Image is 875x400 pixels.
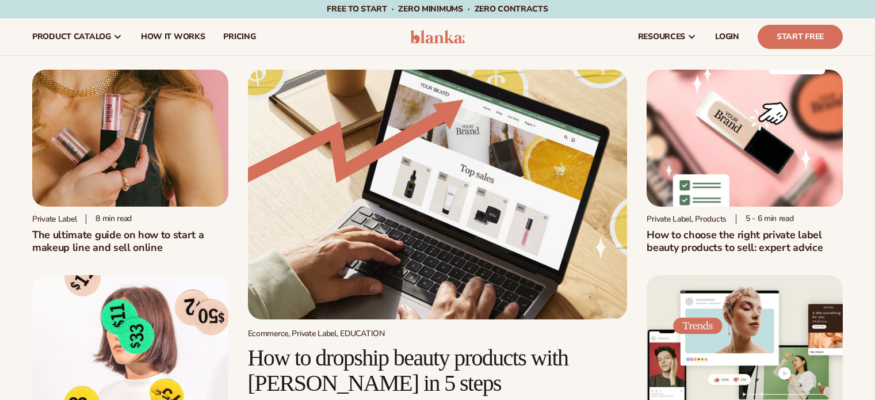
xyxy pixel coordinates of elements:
img: logo [410,30,465,44]
span: resources [638,32,685,41]
a: Start Free [758,25,843,49]
h2: How to choose the right private label beauty products to sell: expert advice [647,228,843,254]
span: Free to start · ZERO minimums · ZERO contracts [327,3,548,14]
img: Growing money with ecommerce [248,70,628,319]
div: Private label [32,214,77,224]
h1: The ultimate guide on how to start a makeup line and sell online [32,228,228,254]
img: Person holding branded make up with a solid pink background [32,70,228,207]
a: product catalog [23,18,132,55]
a: LOGIN [706,18,748,55]
span: pricing [223,32,255,41]
a: pricing [214,18,265,55]
div: 5 - 6 min read [736,214,794,224]
a: resources [629,18,706,55]
h2: How to dropship beauty products with [PERSON_NAME] in 5 steps [248,345,628,396]
div: 8 min read [86,214,132,224]
img: Private Label Beauty Products Click [647,70,843,207]
span: LOGIN [715,32,739,41]
span: How It Works [141,32,205,41]
a: How It Works [132,18,215,55]
div: Private Label, Products [647,214,727,224]
div: Ecommerce, Private Label, EDUCATION [248,329,628,338]
a: Private Label Beauty Products Click Private Label, Products 5 - 6 min readHow to choose the right... [647,70,843,254]
a: Person holding branded make up with a solid pink background Private label 8 min readThe ultimate ... [32,70,228,254]
span: product catalog [32,32,111,41]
